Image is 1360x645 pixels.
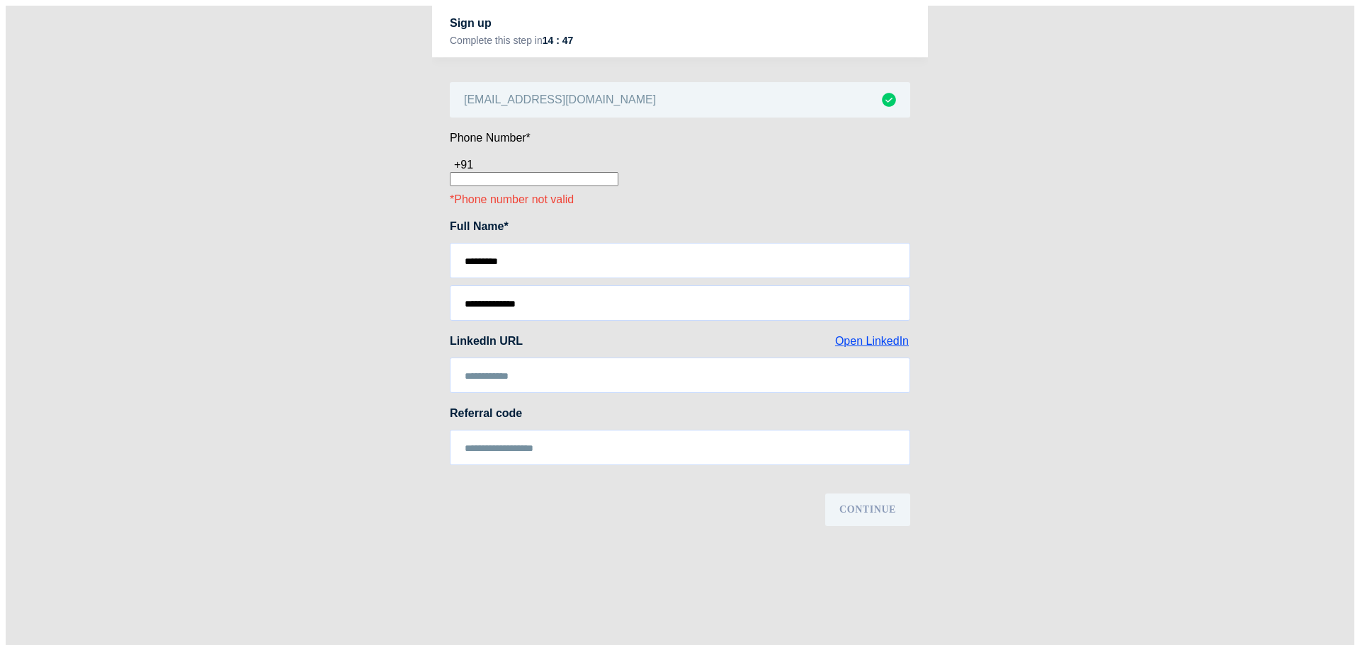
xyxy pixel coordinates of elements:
span: Phone Number* [450,132,531,144]
div: +91 [454,159,516,171]
img: success-icon.png [882,93,896,107]
div: Complete this step in [450,35,573,46]
mat-label: Full Name* [450,220,509,232]
span: 14 : 47 [543,35,574,46]
div: Sign up [450,17,573,35]
span: Referral code [450,407,522,420]
span: LinkedIn URL [450,335,523,348]
span: [EMAIL_ADDRESS][DOMAIN_NAME] [464,93,656,106]
a: Open LinkedIn [835,335,910,348]
span: *Phone number not valid [450,193,618,206]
